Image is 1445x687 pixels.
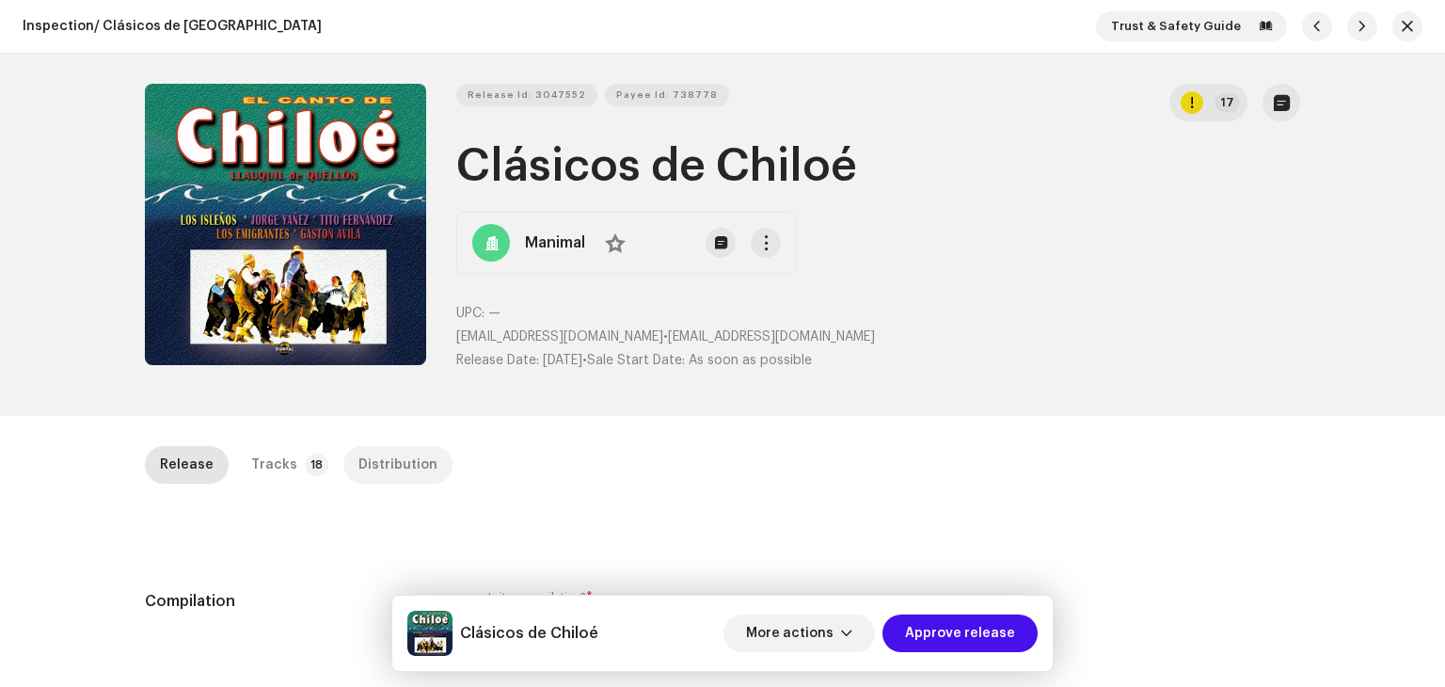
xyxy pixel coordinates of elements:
[616,76,718,114] span: Payee Id: 738778
[1169,84,1247,121] button: 17
[882,615,1038,652] button: Approve release
[723,615,875,652] button: More actions
[1215,93,1240,112] p-badge: 17
[456,354,539,367] span: Release Date:
[407,611,453,656] img: 6e92b10b-6e15-4d43-b8dd-563746f258e7
[456,307,484,320] span: UPC:
[460,622,598,645] h5: Clásicos de Chiloé
[468,76,586,114] span: Release Id: 3047552
[605,84,729,106] button: Payee Id: 738778
[358,446,437,484] div: Distribution
[456,328,1300,347] p: •
[905,615,1015,652] span: Approve release
[689,354,812,367] span: As soon as possible
[543,354,582,367] span: [DATE]
[488,307,500,320] span: —
[456,136,1300,197] h1: Clásicos de Chiloé
[525,232,585,254] strong: Manimal
[456,84,597,106] button: Release Id: 3047552
[587,354,685,367] span: Sale Start Date:
[488,590,957,605] label: Is it a compilation?
[668,330,875,343] span: [EMAIL_ADDRESS][DOMAIN_NAME]
[305,454,328,476] p-badge: 18
[456,330,663,343] span: [EMAIL_ADDRESS][DOMAIN_NAME]
[746,615,834,652] span: More actions
[145,590,458,613] h5: Compilation
[456,354,587,367] span: •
